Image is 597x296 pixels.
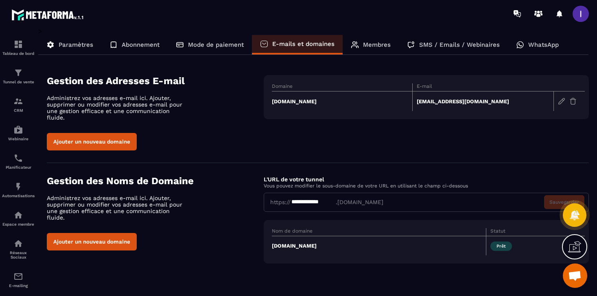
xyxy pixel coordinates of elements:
[13,272,23,281] img: email
[264,183,589,189] p: Vous pouvez modifier le sous-domaine de votre URL en utilisant le champ ci-dessous
[13,96,23,106] img: formation
[2,194,35,198] p: Automatisations
[59,41,93,48] p: Paramètres
[2,165,35,170] p: Planificateur
[13,39,23,49] img: formation
[272,40,335,48] p: E-mails et domaines
[2,176,35,204] a: automationsautomationsAutomatisations
[13,182,23,192] img: automations
[2,147,35,176] a: schedulerschedulerPlanificateur
[363,41,391,48] p: Membres
[2,137,35,141] p: Webinaire
[13,125,23,135] img: automations
[558,98,565,105] img: edit-gr.78e3acdd.svg
[188,41,244,48] p: Mode de paiement
[2,119,35,147] a: automationsautomationsWebinaire
[47,95,189,121] p: Administrez vos adresses e-mail ici. Ajouter, supprimer ou modifier vos adresses e-mail pour une ...
[2,62,35,90] a: formationformationTunnel de vente
[272,83,413,91] th: Domaine
[13,239,23,248] img: social-network
[272,236,486,255] td: [DOMAIN_NAME]
[528,41,559,48] p: WhatsApp
[2,233,35,266] a: social-networksocial-networkRéseaux Sociaux
[47,175,264,187] h4: Gestion des Noms de Domaine
[47,133,137,150] button: Ajouter un nouveau domaine
[47,195,189,221] p: Administrez vos adresses e-mail ici. Ajouter, supprimer ou modifier vos adresses e-mail pour une ...
[11,7,85,22] img: logo
[569,98,577,105] img: trash-gr.2c9399ab.svg
[272,228,486,236] th: Nom de domaine
[486,228,563,236] th: Statut
[2,283,35,288] p: E-mailing
[563,263,587,288] a: Ouvrir le chat
[47,233,137,250] button: Ajouter un nouveau domaine
[2,80,35,84] p: Tunnel de vente
[413,83,553,91] th: E-mail
[2,204,35,233] a: automationsautomationsEspace membre
[490,242,512,251] span: Prêt
[122,41,160,48] p: Abonnement
[272,91,413,111] td: [DOMAIN_NAME]
[2,250,35,259] p: Réseaux Sociaux
[13,68,23,78] img: formation
[419,41,500,48] p: SMS / Emails / Webinaires
[2,51,35,56] p: Tableau de bord
[2,90,35,119] a: formationformationCRM
[2,108,35,113] p: CRM
[47,75,264,87] h4: Gestion des Adresses E-mail
[38,27,589,276] div: >
[13,210,23,220] img: automations
[13,153,23,163] img: scheduler
[2,266,35,294] a: emailemailE-mailing
[2,222,35,226] p: Espace membre
[2,33,35,62] a: formationformationTableau de bord
[264,176,324,183] label: L'URL de votre tunnel
[413,91,553,111] td: [EMAIL_ADDRESS][DOMAIN_NAME]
